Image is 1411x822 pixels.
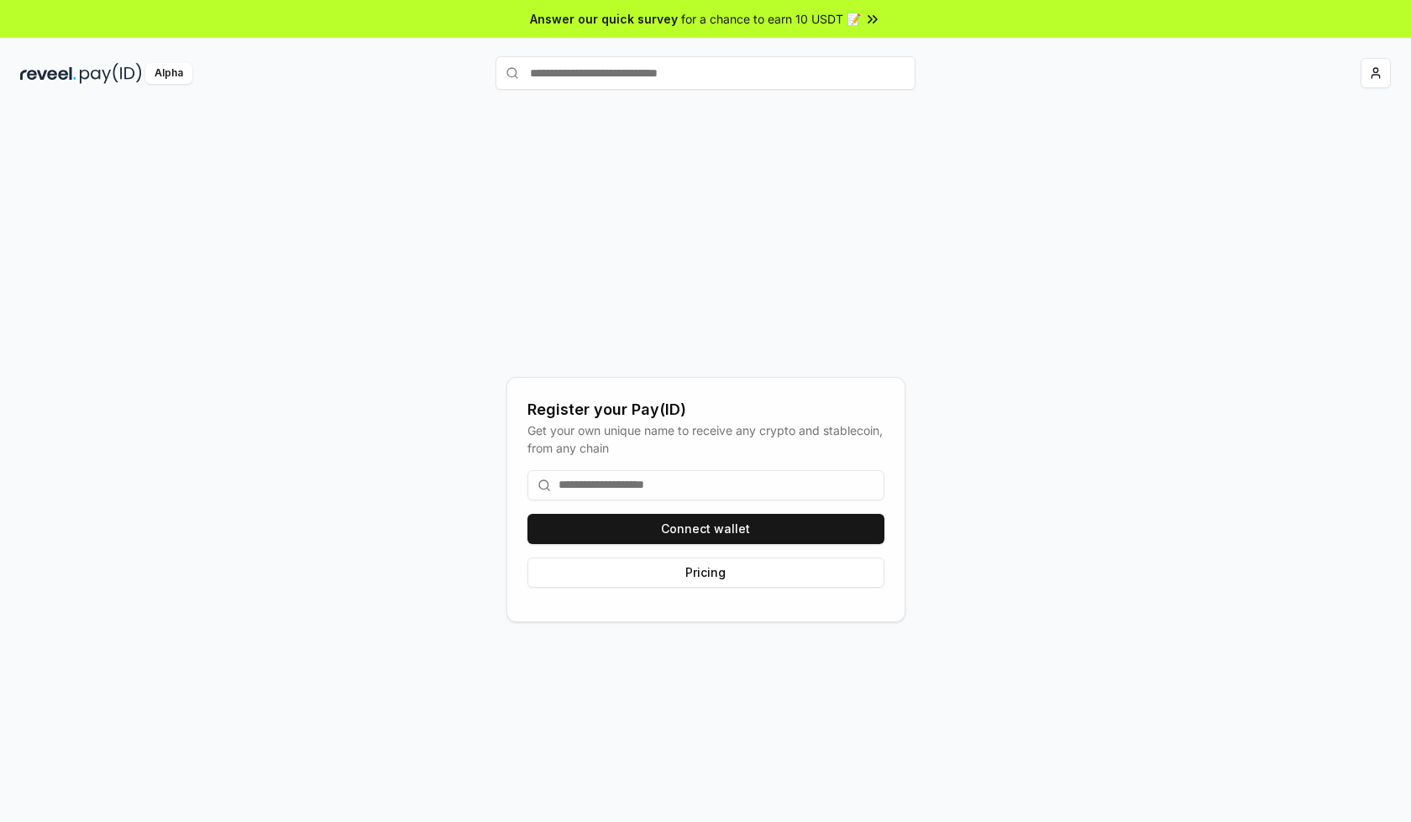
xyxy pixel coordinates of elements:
[527,514,884,544] button: Connect wallet
[145,63,192,84] div: Alpha
[527,398,884,421] div: Register your Pay(ID)
[527,421,884,457] div: Get your own unique name to receive any crypto and stablecoin, from any chain
[530,10,678,28] span: Answer our quick survey
[681,10,861,28] span: for a chance to earn 10 USDT 📝
[20,63,76,84] img: reveel_dark
[80,63,142,84] img: pay_id
[527,558,884,588] button: Pricing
